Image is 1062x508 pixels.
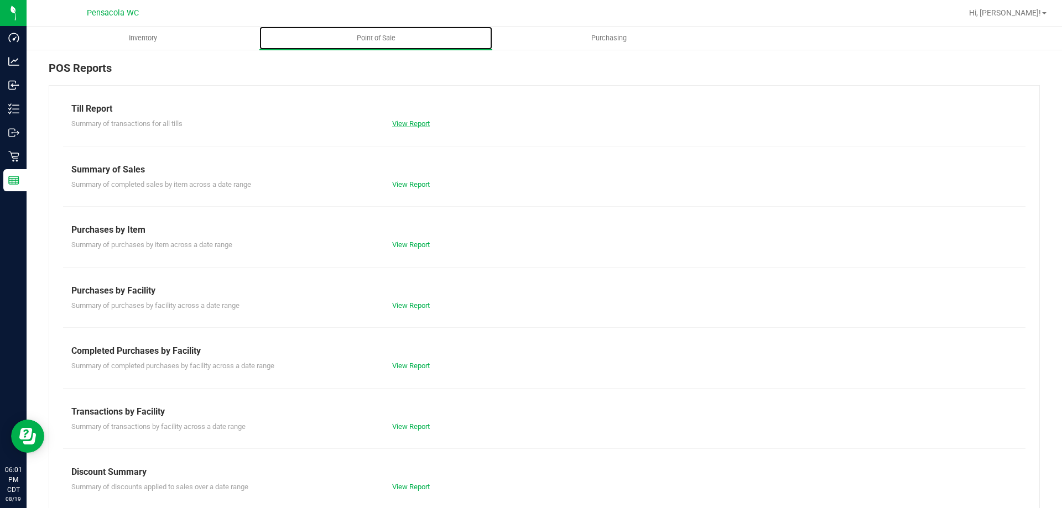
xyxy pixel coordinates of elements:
a: Inventory [27,27,259,50]
span: Pensacola WC [87,8,139,18]
inline-svg: Inbound [8,80,19,91]
span: Hi, [PERSON_NAME]! [969,8,1041,17]
span: Summary of transactions by facility across a date range [71,422,246,431]
span: Summary of completed purchases by facility across a date range [71,362,274,370]
a: View Report [392,119,430,128]
span: Point of Sale [342,33,410,43]
inline-svg: Reports [8,175,19,186]
a: Point of Sale [259,27,492,50]
span: Summary of purchases by item across a date range [71,240,232,249]
a: View Report [392,240,430,249]
div: POS Reports [49,60,1040,85]
a: View Report [392,301,430,310]
a: Purchasing [492,27,725,50]
inline-svg: Outbound [8,127,19,138]
a: View Report [392,362,430,370]
p: 06:01 PM CDT [5,465,22,495]
div: Purchases by Item [71,223,1017,237]
inline-svg: Inventory [8,103,19,114]
div: Completed Purchases by Facility [71,344,1017,358]
inline-svg: Dashboard [8,32,19,43]
span: Purchasing [576,33,642,43]
div: Purchases by Facility [71,284,1017,297]
inline-svg: Analytics [8,56,19,67]
a: View Report [392,483,430,491]
div: Discount Summary [71,465,1017,479]
inline-svg: Retail [8,151,19,162]
div: Summary of Sales [71,163,1017,176]
div: Till Report [71,102,1017,116]
span: Summary of discounts applied to sales over a date range [71,483,248,491]
iframe: Resource center [11,420,44,453]
span: Inventory [114,33,172,43]
span: Summary of completed sales by item across a date range [71,180,251,188]
a: View Report [392,422,430,431]
span: Summary of purchases by facility across a date range [71,301,240,310]
a: View Report [392,180,430,188]
p: 08/19 [5,495,22,503]
div: Transactions by Facility [71,405,1017,418]
span: Summary of transactions for all tills [71,119,183,128]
